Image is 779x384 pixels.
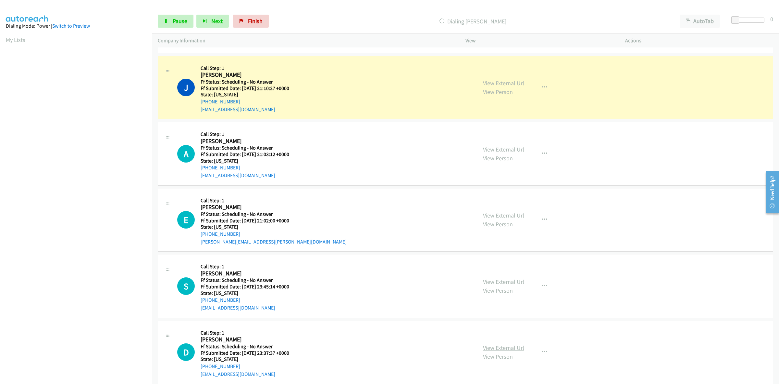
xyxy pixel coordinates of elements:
a: View Person [483,88,513,96]
a: [PHONE_NUMBER] [201,231,240,237]
h1: S [177,277,195,295]
p: Company Information [158,37,454,45]
h2: [PERSON_NAME] [201,336,289,343]
h5: State: [US_STATE] [201,158,289,164]
iframe: Resource Center [760,166,779,218]
a: View External Url [483,146,524,153]
h5: Call Step: 1 [201,330,289,336]
a: Finish [233,15,269,28]
a: View Person [483,353,513,360]
h5: Ff Status: Scheduling - No Answer [201,211,347,218]
p: Actions [625,37,773,45]
a: View External Url [483,344,524,351]
a: [EMAIL_ADDRESS][DOMAIN_NAME] [201,106,275,113]
span: Finish [248,17,263,25]
a: [EMAIL_ADDRESS][DOMAIN_NAME] [201,305,275,311]
h5: State: [US_STATE] [201,224,347,230]
h5: State: [US_STATE] [201,356,289,363]
a: View External Url [483,212,524,219]
div: The call is yet to be attempted [177,343,195,361]
button: Next [196,15,229,28]
div: The call is yet to be attempted [177,145,195,163]
h5: Ff Submitted Date: [DATE] 21:02:00 +0000 [201,218,347,224]
h5: Ff Submitted Date: [DATE] 21:03:12 +0000 [201,151,289,158]
h1: A [177,145,195,163]
a: [PHONE_NUMBER] [201,99,240,105]
h2: [PERSON_NAME] [201,204,347,211]
p: Dialing [PERSON_NAME] [278,17,668,26]
div: The call is yet to be attempted [177,211,195,229]
h1: D [177,343,195,361]
p: View [465,37,613,45]
h5: Ff Submitted Date: [DATE] 23:45:14 +0000 [201,284,289,290]
span: Next [211,17,223,25]
h5: Ff Status: Scheduling - No Answer [201,343,289,350]
a: View Person [483,287,513,294]
h5: State: [US_STATE] [201,91,289,98]
h5: Ff Submitted Date: [DATE] 21:10:27 +0000 [201,85,289,92]
div: The call is yet to be attempted [177,277,195,295]
h5: Call Step: 1 [201,197,347,204]
a: [PHONE_NUMBER] [201,363,240,369]
a: [PHONE_NUMBER] [201,297,240,303]
h5: Ff Status: Scheduling - No Answer [201,277,289,284]
a: View Person [483,220,513,228]
h5: Ff Status: Scheduling - No Answer [201,79,289,85]
h2: [PERSON_NAME] [201,71,289,79]
h5: Call Step: 1 [201,263,289,270]
a: Switch to Preview [52,23,90,29]
a: [PHONE_NUMBER] [201,165,240,171]
div: 0 [770,15,773,23]
a: [PERSON_NAME][EMAIL_ADDRESS][PERSON_NAME][DOMAIN_NAME] [201,239,347,245]
h2: [PERSON_NAME] [201,138,289,145]
h5: Ff Submitted Date: [DATE] 23:37:37 +0000 [201,350,289,356]
button: AutoTab [680,15,720,28]
h1: J [177,79,195,96]
h5: Call Step: 1 [201,65,289,72]
a: My Lists [6,36,25,44]
h5: Ff Status: Scheduling - No Answer [201,145,289,151]
h1: E [177,211,195,229]
a: View External Url [483,278,524,285]
h5: Call Step: 1 [201,131,289,138]
a: [EMAIL_ADDRESS][DOMAIN_NAME] [201,172,275,179]
iframe: Dialpad [6,50,152,359]
a: [EMAIL_ADDRESS][DOMAIN_NAME] [201,371,275,377]
h5: State: [US_STATE] [201,290,289,297]
span: Pause [173,17,187,25]
h2: [PERSON_NAME] [201,270,289,277]
a: View Person [483,154,513,162]
div: Dialing Mode: Power | [6,22,146,30]
a: Pause [158,15,193,28]
a: View External Url [483,79,524,87]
